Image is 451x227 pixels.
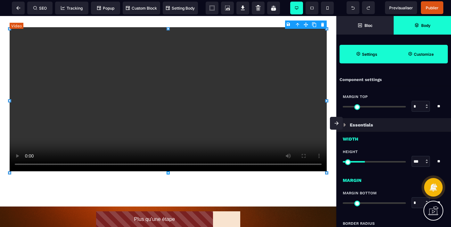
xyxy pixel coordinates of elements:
[336,173,451,184] div: Margin
[166,6,195,11] span: Setting Body
[343,191,377,196] span: Margin Bottom
[221,2,234,14] span: Screenshot
[134,200,175,206] text: Plus qu'une étape
[421,23,430,28] strong: Body
[385,1,417,14] span: Preview
[97,6,114,11] span: Popup
[340,45,394,63] span: Settings
[343,149,358,154] span: Height
[343,94,368,99] span: Margin Top
[126,6,157,11] span: Custom Block
[33,6,47,11] span: SEO
[336,132,451,143] div: Width
[394,16,451,35] span: Open Layer Manager
[61,6,83,11] span: Tracking
[362,52,377,57] strong: Settings
[336,74,451,86] div: Component settings
[343,123,346,127] img: loading
[206,2,218,14] span: View components
[414,52,434,57] strong: Customize
[389,5,413,10] span: Previsualiser
[426,5,439,10] span: Publier
[350,121,373,129] p: Essentials
[394,45,448,63] span: Open Style Manager
[365,23,373,28] strong: Bloc
[336,16,394,35] span: Open Blocks
[343,221,375,226] span: Border Radius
